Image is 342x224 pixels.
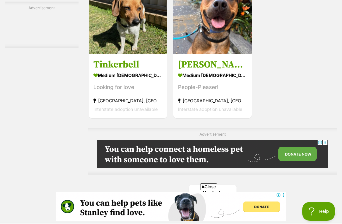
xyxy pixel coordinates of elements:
strong: [GEOGRAPHIC_DATA], [GEOGRAPHIC_DATA] [178,96,247,105]
span: Interstate adoption unavailable [93,106,158,112]
a: Tinkerbell medium [DEMOGRAPHIC_DATA] Dog Looking for love [GEOGRAPHIC_DATA], [GEOGRAPHIC_DATA] In... [89,54,167,118]
strong: [GEOGRAPHIC_DATA], [GEOGRAPHIC_DATA] [93,96,162,105]
div: Advertisement [88,128,337,175]
span: Interstate adoption unavailable [178,106,242,112]
iframe: Advertisement [56,192,286,221]
div: People-Pleaser! [178,83,247,91]
h3: Tinkerbell [93,58,162,70]
div: Looking for love [93,83,162,91]
span: Close [200,183,217,190]
div: Advertisement [5,2,79,48]
nav: Pagination [88,185,337,200]
h3: [PERSON_NAME] [178,58,247,70]
strong: medium [DEMOGRAPHIC_DATA] Dog [93,70,162,80]
a: [PERSON_NAME] medium [DEMOGRAPHIC_DATA] Dog People-Pleaser! [GEOGRAPHIC_DATA], [GEOGRAPHIC_DATA] ... [173,54,252,118]
iframe: Advertisement [97,140,328,168]
strong: medium [DEMOGRAPHIC_DATA] Dog [178,70,247,80]
iframe: Help Scout Beacon - Open [302,202,336,221]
